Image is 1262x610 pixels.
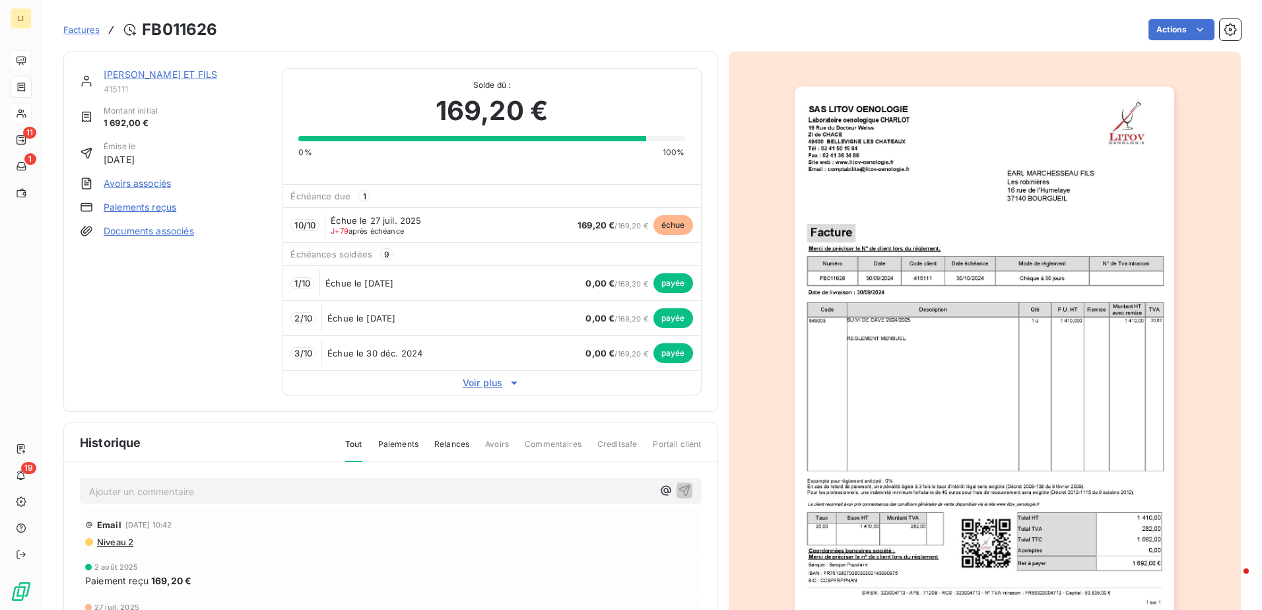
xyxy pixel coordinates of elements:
[436,91,548,131] span: 169,20 €
[331,227,404,235] span: après échéance
[331,215,421,226] span: Échue le 27 juil. 2025
[125,521,172,529] span: [DATE] 10:42
[104,224,194,238] a: Documents associés
[63,23,100,36] a: Factures
[653,343,693,363] span: payée
[434,438,469,461] span: Relances
[327,348,422,358] span: Échue le 30 déc. 2024
[585,349,648,358] span: / 169,20 €
[345,438,362,462] span: Tout
[653,273,693,293] span: payée
[380,248,393,260] span: 9
[21,462,36,474] span: 19
[298,147,312,158] span: 0%
[525,438,581,461] span: Commentaires
[585,313,614,323] span: 0,00 €
[298,79,684,91] span: Solde dû :
[151,574,191,588] span: 169,20 €
[290,191,350,201] span: Échéance due
[24,153,36,165] span: 1
[597,438,638,461] span: Creditsafe
[104,141,135,152] span: Émise le
[96,537,133,547] span: Niveau 2
[327,313,395,323] span: Échue le [DATE]
[290,249,372,259] span: Échéances soldées
[104,117,158,130] span: 1 692,00 €
[358,190,370,202] span: 1
[142,18,217,42] h3: FB011626
[585,278,614,288] span: 0,00 €
[585,314,648,323] span: / 169,20 €
[325,278,393,288] span: Échue le [DATE]
[63,24,100,35] span: Factures
[104,201,176,214] a: Paiements reçus
[294,278,310,288] span: 1 / 10
[653,438,701,461] span: Portail client
[485,438,509,461] span: Avoirs
[378,438,418,461] span: Paiements
[294,313,312,323] span: 2 / 10
[585,348,614,358] span: 0,00 €
[578,220,614,230] span: 169,20 €
[23,127,36,139] span: 11
[653,215,693,235] span: échue
[80,434,141,452] span: Historique
[331,226,349,236] span: J+79
[653,308,693,328] span: payée
[294,348,312,358] span: 3 / 10
[282,376,700,390] span: Voir plus
[104,105,158,117] span: Montant initial
[104,69,217,80] a: [PERSON_NAME] ET FILS
[104,84,266,94] span: 415111
[104,152,135,166] span: [DATE]
[94,563,139,571] span: 2 août 2025
[663,147,685,158] span: 100%
[85,574,149,588] span: Paiement reçu
[578,221,648,230] span: / 169,20 €
[104,177,171,190] a: Avoirs associés
[1217,565,1249,597] iframe: Intercom live chat
[294,220,315,230] span: 10 / 10
[585,279,648,288] span: / 169,20 €
[97,520,121,530] span: Email
[11,581,32,602] img: Logo LeanPay
[11,8,32,29] div: LI
[1148,19,1214,40] button: Actions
